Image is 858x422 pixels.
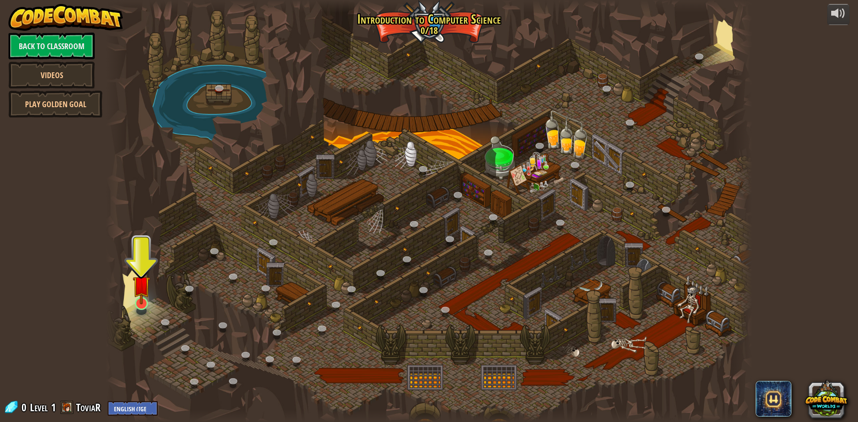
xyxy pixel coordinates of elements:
[76,400,103,414] a: ToviaR
[30,400,48,415] span: Level
[827,4,850,25] button: Adjust volume
[51,400,56,414] span: 1
[8,91,102,117] a: Play Golden Goal
[8,33,95,59] a: Back to Classroom
[8,62,95,88] a: Videos
[21,400,29,414] span: 0
[8,4,123,31] img: CodeCombat - Learn how to code by playing a game
[133,265,150,305] img: level-banner-unstarted.png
